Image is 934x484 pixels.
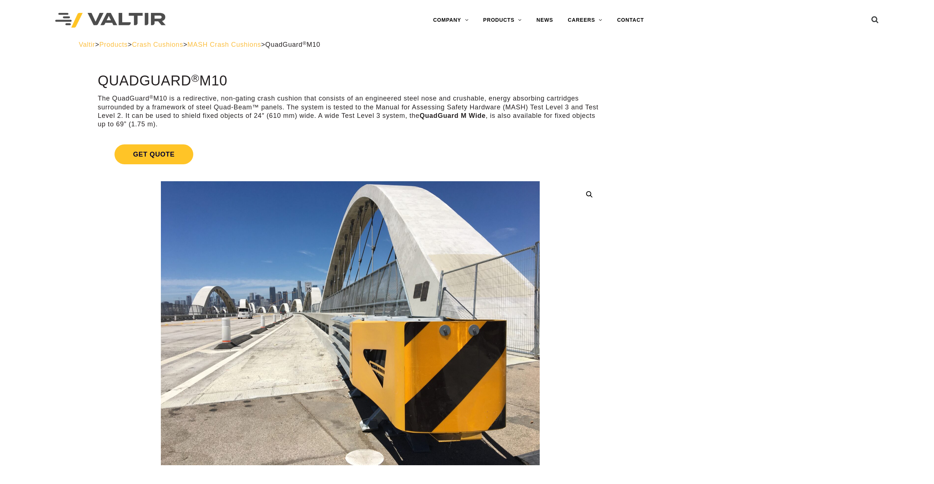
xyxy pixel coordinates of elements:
a: CONTACT [610,13,651,28]
sup: ® [149,94,154,100]
a: Crash Cushions [132,41,183,48]
h1: QuadGuard M10 [98,73,603,89]
strong: QuadGuard M Wide [420,112,486,119]
a: Valtir [79,41,95,48]
a: Get Quote [98,136,603,173]
sup: ® [191,72,200,84]
a: MASH Crash Cushions [187,41,261,48]
div: > > > > [79,41,855,49]
sup: ® [303,41,307,46]
span: QuadGuard M10 [265,41,320,48]
a: Products [99,41,128,48]
a: CAREERS [560,13,610,28]
img: Valtir [55,13,166,28]
a: COMPANY [426,13,476,28]
a: NEWS [529,13,560,28]
span: Get Quote [114,144,193,164]
a: PRODUCTS [476,13,529,28]
p: The QuadGuard M10 is a redirective, non-gating crash cushion that consists of an engineered steel... [98,94,603,129]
